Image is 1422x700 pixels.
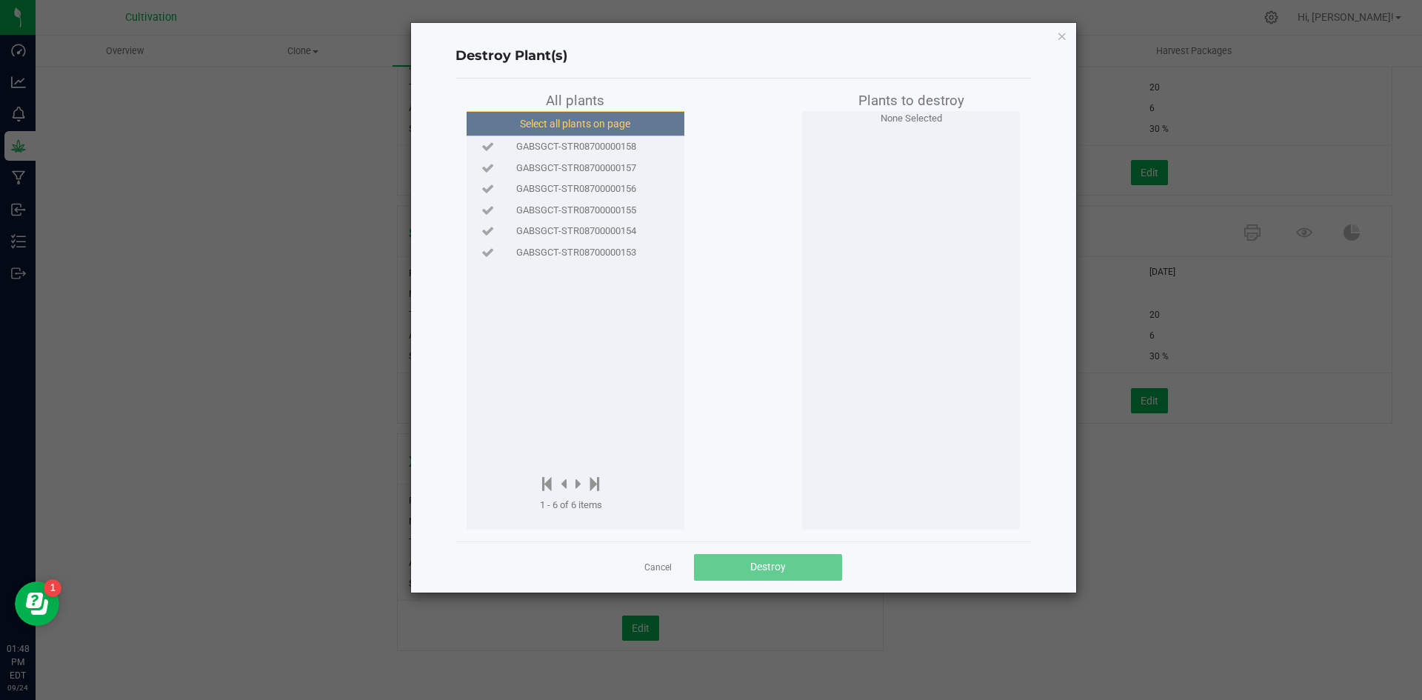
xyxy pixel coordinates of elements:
span: Select plant to destroy [481,224,494,239]
button: Destroy [694,554,842,581]
span: Previous [561,481,567,492]
span: Select plant to destroy [481,245,494,260]
iframe: Resource center [15,581,59,626]
span: GABSGCT-STR08700000156 [516,181,636,196]
span: Select plant to destroy [481,161,494,176]
span: GABSGCT-STR08700000158 [516,139,636,154]
span: Select plant to destroy [481,203,494,218]
button: Select all plants on page [462,111,688,136]
a: Cancel [644,561,672,574]
div: All plants [467,90,684,111]
iframe: Resource center unread badge [44,579,61,597]
span: Next [575,481,581,492]
span: GABSGCT-STR08700000153 [516,245,636,260]
span: GABSGCT-STR08700000155 [516,203,636,218]
span: 1 - 6 of 6 items [540,499,602,510]
div: Plants to destroy [802,90,1020,111]
span: GABSGCT-STR08700000154 [516,224,636,239]
span: Select plant to destroy [481,181,494,196]
span: Destroy [750,561,786,573]
span: Move to first page [542,481,552,492]
h4: Destroy Plant(s) [455,47,1032,66]
span: None Selected [881,113,942,124]
span: GABSGCT-STR08700000157 [516,161,636,176]
span: Move to last page [590,481,600,492]
span: Select plant to destroy [481,139,494,154]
